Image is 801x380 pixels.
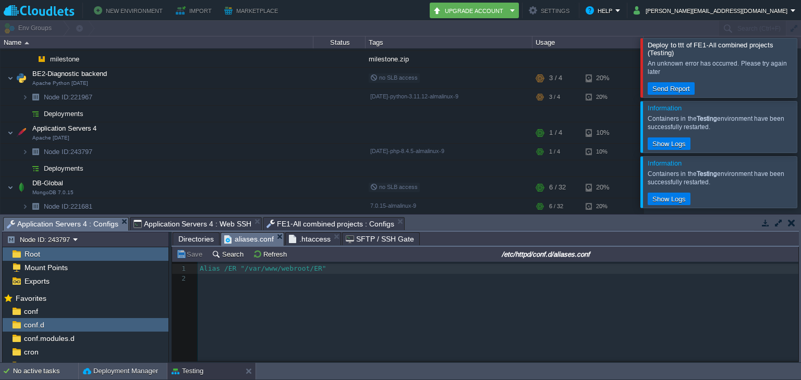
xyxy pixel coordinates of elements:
[43,95,94,104] span: 221967
[648,41,773,57] span: Deploy to ttt of FE1-All combined projects (Testing)
[697,170,717,178] b: Testing
[32,192,74,198] span: MongoDB 7.0.15
[133,218,251,230] span: Application Servers 4 : Web SSH
[34,53,49,69] img: AMDAwAAAACH5BAEAAAAALAAAAAABAAEAAAICRAEAOw==
[14,179,29,200] img: AMDAwAAAACH5BAEAAAAALAAAAAABAAEAAAICRAEAOw==
[370,150,444,156] span: [DATE]-php-8.4.5-almalinux-9
[370,95,458,102] span: [DATE]-python-3.11.12-almalinux-9
[94,4,166,17] button: New Environment
[7,179,14,200] img: AMDAwAAAACH5BAEAAAAALAAAAAABAAEAAAICRAEAOw==
[697,115,717,122] b: Testing
[549,200,563,217] div: 6 / 32
[22,347,40,357] a: cron
[433,4,507,17] button: Upgrade Account
[586,70,620,91] div: 20%
[22,91,28,107] img: AMDAwAAAACH5BAEAAAAALAAAAAABAAEAAAICRAEAOw==
[49,57,81,66] a: milestone
[25,42,29,44] img: AMDAwAAAACH5BAEAAAAALAAAAAABAAEAAAICRAEAOw==
[549,70,562,91] div: 3 / 4
[31,181,65,189] span: DB-Global
[648,104,682,112] span: Information
[31,72,108,80] a: BE2-Diagnostic backendApache Python [DATE]
[200,264,326,272] span: Alias /ER "/var/www/webroot/ER"
[43,149,94,158] a: Node ID:243797
[22,320,46,330] span: conf.d
[370,205,416,211] span: 7.0.15-almalinux-9
[28,108,43,124] img: AMDAwAAAACH5BAEAAAAALAAAAAABAAEAAAICRAEAOw==
[14,124,29,145] img: AMDAwAAAACH5BAEAAAAALAAAAAABAAEAAAICRAEAOw==
[586,4,615,17] button: Help
[178,233,214,245] span: Directories
[22,361,45,370] a: hooks
[43,95,94,104] a: Node ID:221967
[529,4,573,17] button: Settings
[28,91,43,107] img: AMDAwAAAACH5BAEAAAAALAAAAAABAAEAAAICRAEAOw==
[28,146,43,162] img: AMDAwAAAACH5BAEAAAAALAAAAAABAAEAAAICRAEAOw==
[649,139,689,148] button: Show Logs
[549,146,560,162] div: 1 / 4
[370,77,418,83] span: no SLB access
[43,111,85,120] a: Deployments
[648,115,794,131] div: Containers in the environment have been successfully restarted.
[370,186,418,192] span: no SLB access
[172,274,188,284] div: 2
[586,179,620,200] div: 20%
[649,84,693,93] button: Send Report
[14,294,48,302] a: Favorites
[266,218,394,230] span: FE1-All combined projects : Configs
[83,366,158,376] button: Deployment Manager
[549,124,562,145] div: 1 / 4
[289,233,331,245] span: .htaccess
[22,307,40,316] a: conf
[7,235,73,244] button: Node ID: 243797
[172,366,203,376] button: Testing
[43,166,85,175] a: Deployments
[44,205,70,212] span: Node ID:
[31,126,98,134] a: Application Servers 4Apache [DATE]
[31,126,98,135] span: Application Servers 4
[549,179,566,200] div: 6 / 32
[22,276,51,286] a: Exports
[31,71,108,80] span: BE2-Diagnostic backend
[586,124,620,145] div: 10%
[43,149,94,158] span: 243797
[7,124,14,145] img: AMDAwAAAACH5BAEAAAAALAAAAAABAAEAAAICRAEAOw==
[176,4,215,17] button: Import
[22,263,69,272] a: Mount Points
[43,204,94,213] a: Node ID:221681
[13,363,78,379] div: No active tasks
[212,249,247,259] button: Search
[28,200,43,217] img: AMDAwAAAACH5BAEAAAAALAAAAAABAAEAAAICRAEAOw==
[366,53,532,69] div: milestone.zip
[224,233,274,246] span: aliases.conf
[648,59,794,76] div: An unknown error has occurred. Please try again later
[221,232,284,245] li: /etc/httpd/conf.d/aliases.conf
[634,4,791,17] button: [PERSON_NAME][EMAIL_ADDRESS][DOMAIN_NAME]
[32,82,88,88] span: Apache Python [DATE]
[44,150,70,158] span: Node ID:
[285,232,341,245] li: /var/www/webroot/ER/.htaccess
[22,334,76,343] a: conf.modules.d
[1,36,313,48] div: Name
[648,159,682,167] span: Information
[253,249,290,259] button: Refresh
[533,36,643,48] div: Usage
[22,108,28,124] img: AMDAwAAAACH5BAEAAAAALAAAAAABAAEAAAICRAEAOw==
[22,249,42,259] a: Root
[14,70,29,91] img: AMDAwAAAACH5BAEAAAAALAAAAAABAAEAAAICRAEAOw==
[22,146,28,162] img: AMDAwAAAACH5BAEAAAAALAAAAAABAAEAAAICRAEAOw==
[549,91,560,107] div: 3 / 4
[32,137,69,143] span: Apache [DATE]
[586,146,620,162] div: 10%
[648,170,794,186] div: Containers in the environment have been successfully restarted.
